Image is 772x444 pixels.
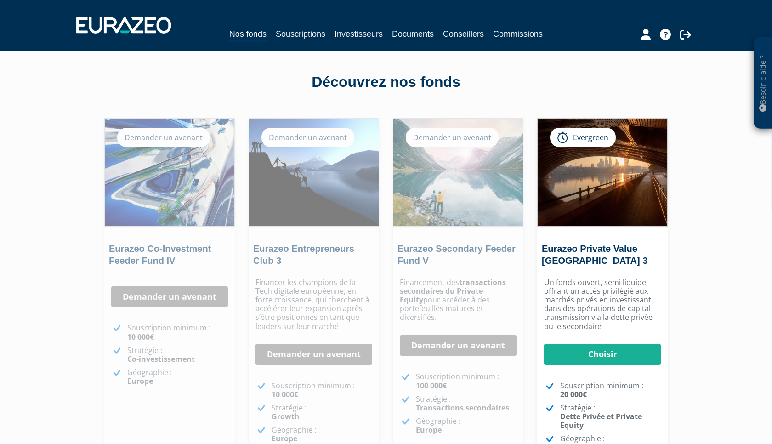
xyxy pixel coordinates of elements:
[392,28,434,40] a: Documents
[127,354,195,364] strong: Co-investissement
[416,381,447,391] strong: 100 000€
[105,119,234,226] img: Eurazeo Co-Investment Feeder Fund IV
[127,324,228,341] p: Souscription minimum :
[443,28,484,40] a: Conseillers
[493,28,543,40] a: Commissions
[127,368,228,386] p: Géographie :
[109,244,211,266] a: Eurazeo Co-Investment Feeder Fund IV
[560,381,661,399] p: Souscription minimum :
[272,381,372,399] p: Souscription minimum :
[76,17,171,34] img: 1732889491-logotype_eurazeo_blanc_rvb.png
[550,128,616,147] div: Evergreen
[229,28,267,42] a: Nos fonds
[560,411,642,430] strong: Dette Privée et Private Equity
[758,42,768,125] p: Besoin d'aide ?
[261,128,354,147] div: Demander un avenant
[544,344,661,365] a: Choisir
[416,425,442,435] strong: Europe
[400,278,517,322] p: Financement des pour accéder à des portefeuilles matures et diversifiés.
[127,376,153,386] strong: Europe
[255,278,372,331] p: Financer les champions de la Tech digitale européenne, en forte croissance, qui cherchent à accél...
[124,72,648,93] div: Découvrez nos fonds
[416,417,517,434] p: Géographie :
[272,404,372,421] p: Stratégie :
[560,389,587,399] strong: 20 000€
[538,119,667,226] img: Eurazeo Private Value Europe 3
[416,403,509,413] strong: Transactions secondaires
[272,426,372,443] p: Géographie :
[406,128,499,147] div: Demander un avenant
[249,119,379,226] img: Eurazeo Entrepreneurs Club 3
[400,277,506,305] strong: transactions secondaires du Private Equity
[397,244,516,266] a: Eurazeo Secondary Feeder Fund V
[400,335,517,356] a: Demander un avenant
[272,433,297,444] strong: Europe
[542,244,647,266] a: Eurazeo Private Value [GEOGRAPHIC_DATA] 3
[253,244,354,266] a: Eurazeo Entrepreneurs Club 3
[117,128,210,147] div: Demander un avenant
[276,28,325,40] a: Souscriptions
[272,411,300,421] strong: Growth
[393,119,523,226] img: Eurazeo Secondary Feeder Fund V
[544,278,661,331] p: Un fonds ouvert, semi liquide, offrant un accès privilégié aux marchés privés en investissant dan...
[560,404,661,430] p: Stratégie :
[111,286,228,307] a: Demander un avenant
[416,372,517,390] p: Souscription minimum :
[335,28,383,40] a: Investisseurs
[416,395,517,412] p: Stratégie :
[127,332,154,342] strong: 10 000€
[255,344,372,365] a: Demander un avenant
[272,389,298,399] strong: 10 000€
[127,346,228,364] p: Stratégie :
